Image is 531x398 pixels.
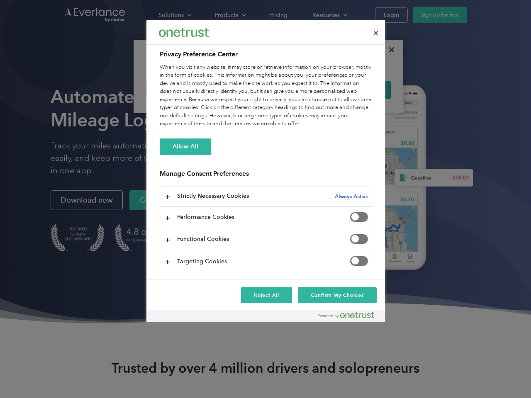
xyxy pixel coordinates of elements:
div: Privacy Preference Center [146,20,385,322]
div: Preference center [146,20,385,322]
a: Powered by OneTrust Opens in a new Tab [318,312,381,322]
h2: Privacy Preference Center [160,49,372,59]
img: Everlance [159,28,209,36]
button: Close [367,24,385,42]
button: Allow All [160,138,211,155]
h3: Manage Consent Preferences [160,170,372,182]
button: Reject All [241,287,292,303]
div: When you visit any website, it may store or retrieve information on your browser, mostly in the f... [160,63,372,128]
img: Powered by OneTrust Opens in a new Tab [318,312,374,318]
button: Confirm My Choices [298,287,376,303]
div: Everlance [159,24,209,41]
